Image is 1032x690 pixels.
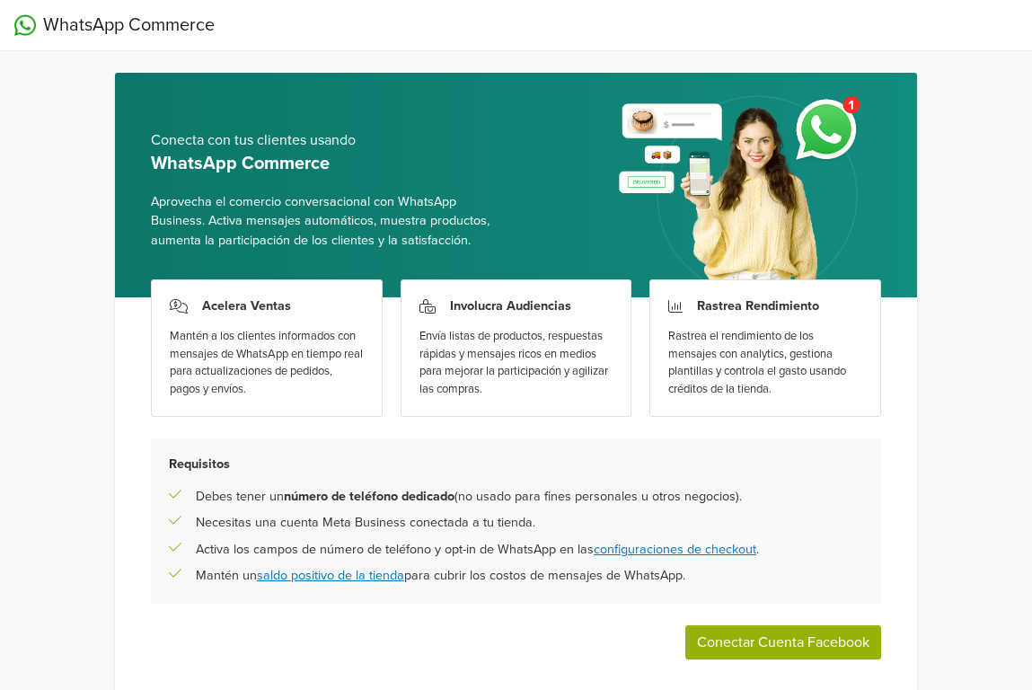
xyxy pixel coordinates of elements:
[151,153,502,174] h5: WhatsApp Commerce
[170,328,364,398] div: Mantén a los clientes informados con mensajes de WhatsApp en tiempo real para actualizaciones de ...
[196,513,535,533] p: Necesitas una cuenta Meta Business conectada a tu tienda.
[668,328,862,398] div: Rastrea el rendimiento de los mensajes con analytics, gestiona plantillas y controla el gasto usa...
[169,456,863,472] h5: Requisitos
[257,568,404,583] a: saldo positivo de la tienda
[196,487,742,507] p: Debes tener un (no usado para fines personales u otros negocios).
[151,192,502,251] span: Aprovecha el comercio conversacional con WhatsApp Business. Activa mensajes automáticos, muestra ...
[202,298,291,314] h3: Acelera Ventas
[450,298,571,314] h3: Involucra Audiencias
[151,132,502,149] h5: Conecta con tus clientes usando
[284,489,454,504] b: número de teléfono dedicado
[594,542,756,557] a: configuraciones de checkout
[419,328,613,398] div: Envía listas de productos, respuestas rápidas y mensajes ricos en medios para mejorar la particip...
[604,85,881,297] img: whatsapp_setup_banner
[697,298,819,314] h3: Rastrea Rendimiento
[196,540,759,560] p: Activa los campos de número de teléfono y opt-in de WhatsApp en las .
[14,14,36,36] img: WhatsApp
[196,566,685,586] p: Mantén un para cubrir los costos de mensajes de WhatsApp.
[43,12,215,39] span: WhatsApp Commerce
[685,625,881,659] button: Conectar Cuenta Facebook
